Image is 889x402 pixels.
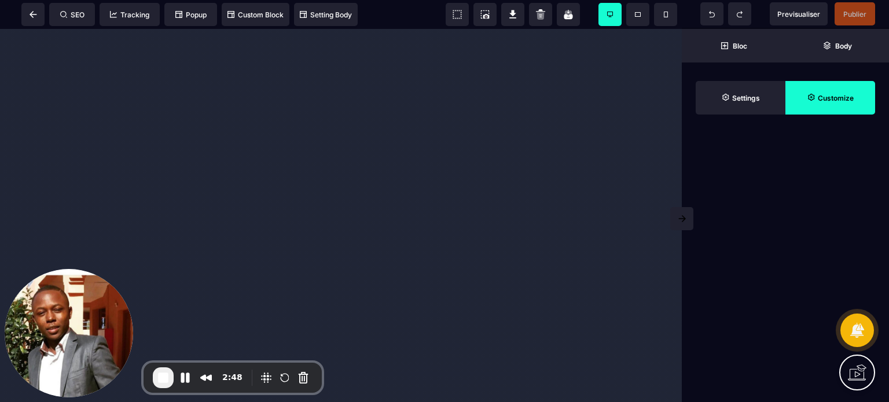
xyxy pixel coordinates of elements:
span: Previsualiser [777,10,820,19]
span: Open Style Manager [785,81,875,115]
span: Tracking [110,10,149,19]
span: Custom Block [227,10,284,19]
strong: Bloc [733,42,747,50]
span: Preview [770,2,828,25]
strong: Settings [732,94,760,102]
span: Popup [175,10,207,19]
span: SEO [60,10,85,19]
span: Publier [843,10,866,19]
span: Settings [696,81,785,115]
strong: Body [835,42,852,50]
span: Open Layer Manager [785,29,889,62]
span: View components [446,3,469,26]
strong: Customize [818,94,854,102]
span: Setting Body [300,10,352,19]
span: Open Blocks [682,29,785,62]
span: Screenshot [473,3,497,26]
